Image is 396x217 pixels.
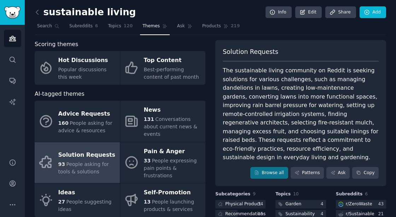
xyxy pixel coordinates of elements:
div: Top Content [144,55,202,66]
h2: sustainable living [35,7,136,18]
a: Pain & Anger33People expressing pain points & frustrations [120,142,205,183]
span: Best-performing content of past month [144,67,199,80]
span: AI-tagged themes [35,90,85,99]
a: Themes [140,21,170,35]
a: Ideas27People suggesting ideas [35,183,120,217]
span: People launching products & services [144,199,194,212]
span: 10 [293,191,299,196]
span: 9 [253,191,256,196]
button: Copy [352,167,379,179]
span: Products [202,23,221,29]
span: Themes [142,23,160,29]
a: Ask [326,167,350,179]
img: ZeroWaste [338,202,343,207]
span: Ask [177,23,185,29]
div: News [144,105,202,116]
span: People asking for advice & resources [58,120,112,133]
span: Scoring themes [35,40,78,49]
a: Edit [295,6,322,18]
a: Advice Requests160People asking for advice & resources [35,101,120,142]
span: 33 [144,158,151,163]
a: Self-Promotion13People launching products & services [120,183,205,217]
span: People suggesting ideas [58,199,112,212]
div: Pain & Anger [144,146,202,157]
a: Topics120 [105,21,135,35]
div: Physical Product [225,201,261,207]
div: 43 [378,201,386,207]
span: Search [37,23,52,29]
a: Products219 [200,21,242,35]
a: Subreddits6 [67,21,100,35]
span: 13 [144,199,151,205]
span: Subreddits [336,191,363,197]
div: Solution Requests [58,150,116,161]
a: Add [360,6,386,18]
a: Info [266,6,292,18]
div: 34 [258,201,266,207]
a: Share [325,6,356,18]
a: Search [35,21,62,35]
div: Hot Discussions [58,55,116,66]
a: Physical Product34 [215,200,266,209]
a: Solution Requests93People asking for tools & solutions [35,142,120,183]
span: Topics [275,191,291,197]
a: Ask [175,21,195,35]
div: The sustainable living community on Reddit is seeking solutions for various challenges, such as m... [223,66,379,162]
a: Top ContentBest-performing content of past month [120,51,205,85]
a: Garden4 [275,200,326,209]
a: Browse all [250,167,288,179]
span: 131 [144,116,154,122]
span: 120 [124,23,133,29]
a: ZeroWaster/ZeroWaste43 [336,200,386,209]
a: Patterns [291,167,324,179]
img: GummySearch logo [4,6,21,19]
span: Conversations about current news & events [144,116,197,137]
span: Popular discussions this week [58,67,107,80]
span: Solution Requests [223,48,278,56]
span: People asking for tools & solutions [58,161,109,174]
div: Self-Promotion [144,187,202,199]
span: 160 [58,120,69,126]
span: People expressing pain points & frustrations [144,158,197,178]
div: r/ ZeroWaste [346,201,372,207]
span: Subcategories [215,191,250,197]
div: 4 [321,201,326,207]
span: 219 [231,23,240,29]
span: 6 [95,23,98,29]
span: 93 [58,161,65,167]
span: 27 [58,199,65,205]
a: News131Conversations about current news & events [120,101,205,142]
span: Subreddits [69,23,93,29]
span: Topics [108,23,121,29]
span: 6 [365,191,368,196]
div: Advice Requests [58,108,116,119]
div: Garden [285,201,301,207]
a: Hot DiscussionsPopular discussions this week [35,51,120,85]
div: Ideas [58,187,116,199]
